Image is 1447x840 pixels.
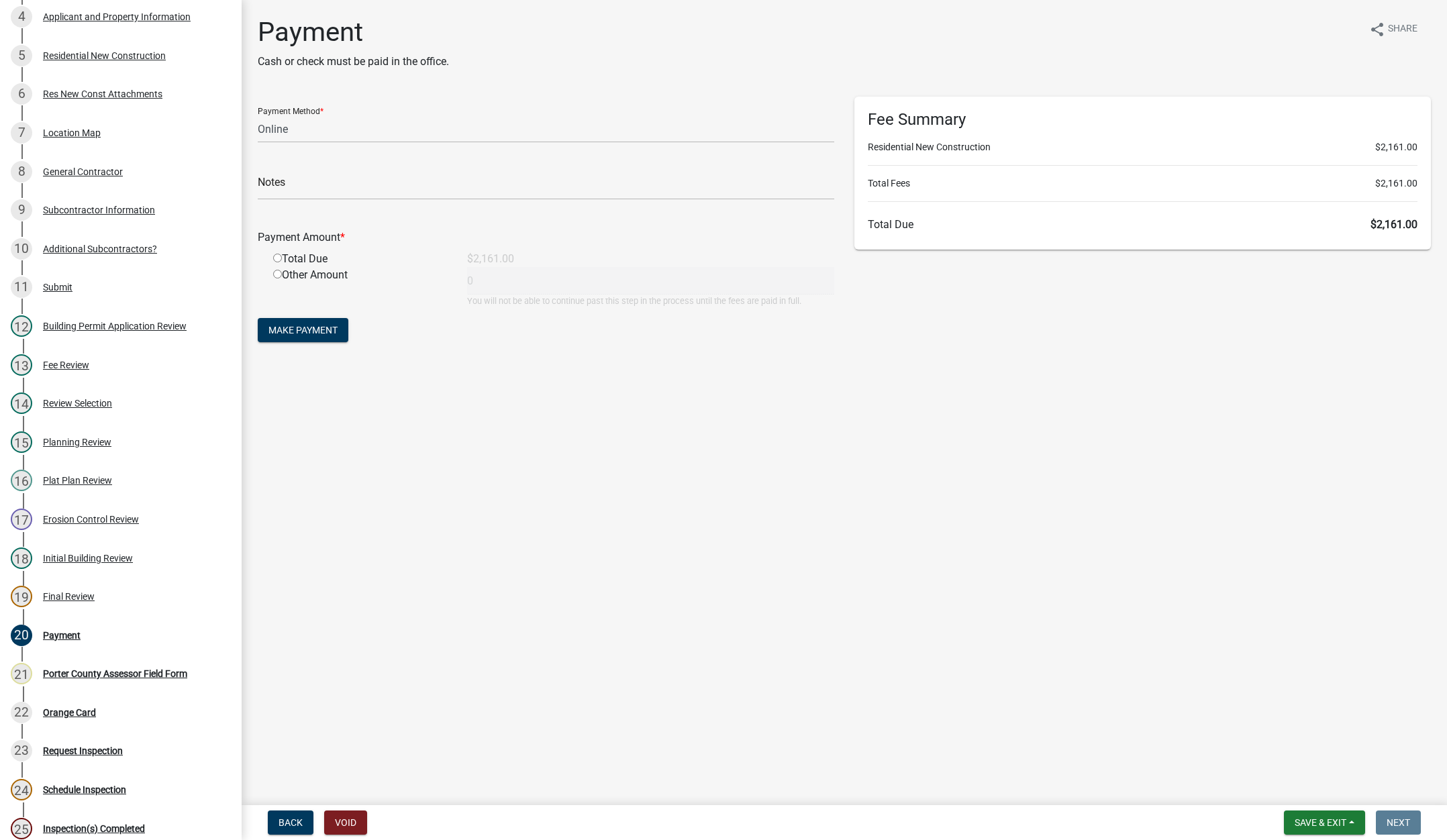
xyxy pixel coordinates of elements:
[1375,140,1417,154] span: $2,161.00
[11,470,32,491] div: 16
[43,515,139,524] div: Erosion Control Review
[43,785,126,794] div: Schedule Inspection
[868,218,1417,231] h6: Total Due
[43,12,191,21] div: Applicant and Property Information
[11,740,32,762] div: 23
[1369,21,1385,38] i: share
[1388,21,1417,38] span: Share
[11,392,32,414] div: 14
[43,708,96,717] div: Orange Card
[43,128,101,138] div: Location Map
[263,251,457,267] div: Total Due
[11,779,32,800] div: 24
[43,476,112,485] div: Plat Plan Review
[43,282,72,292] div: Submit
[11,354,32,376] div: 13
[11,45,32,66] div: 5
[43,669,187,678] div: Porter County Assessor Field Form
[11,663,32,684] div: 21
[11,238,32,260] div: 10
[868,176,1417,191] li: Total Fees
[324,810,367,835] button: Void
[11,431,32,453] div: 15
[258,16,449,48] h1: Payment
[268,325,338,335] span: Make Payment
[11,702,32,723] div: 22
[263,267,457,307] div: Other Amount
[258,318,348,342] button: Make Payment
[11,586,32,607] div: 19
[1295,817,1346,828] span: Save & Exit
[11,83,32,105] div: 6
[43,321,187,331] div: Building Permit Application Review
[43,51,166,60] div: Residential New Construction
[43,399,112,408] div: Review Selection
[11,818,32,839] div: 25
[248,229,844,246] div: Payment Amount
[43,360,89,370] div: Fee Review
[43,554,133,563] div: Initial Building Review
[258,54,449,70] p: Cash or check must be paid in the office.
[11,199,32,221] div: 9
[11,6,32,28] div: 4
[1375,176,1417,191] span: $2,161.00
[11,122,32,144] div: 7
[43,205,155,215] div: Subcontractor Information
[1284,810,1365,835] button: Save & Exit
[11,276,32,298] div: 11
[43,244,157,254] div: Additional Subcontractors?
[1376,810,1421,835] button: Next
[1370,218,1417,231] span: $2,161.00
[43,167,123,176] div: General Contractor
[43,824,145,833] div: Inspection(s) Completed
[1358,16,1428,42] button: shareShare
[868,110,1417,129] h6: Fee Summary
[11,509,32,530] div: 17
[43,631,81,640] div: Payment
[43,89,162,99] div: Res New Const Attachments
[268,810,313,835] button: Back
[868,140,1417,154] li: Residential New Construction
[279,817,303,828] span: Back
[43,592,95,601] div: Final Review
[11,161,32,182] div: 8
[43,746,123,755] div: Request Inspection
[11,625,32,646] div: 20
[43,437,111,447] div: Planning Review
[1387,817,1410,828] span: Next
[11,315,32,337] div: 12
[11,547,32,569] div: 18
